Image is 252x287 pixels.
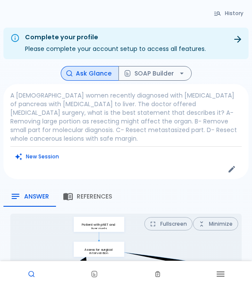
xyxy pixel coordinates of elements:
[10,91,242,143] p: A [DEMOGRAPHIC_DATA] women recently diagnosed with [MEDICAL_DATA] of pancreas with [MEDICAL_DATA]...
[80,223,118,230] p: Patient with pNET and liver mets
[24,193,49,201] span: Answer
[144,217,193,230] button: Fullscreen
[118,66,192,81] button: SOAP Builder
[61,66,119,81] button: Ask Glance
[10,150,64,163] button: Clears all inputs and results.
[25,33,206,42] div: Complete your profile
[25,30,206,57] div: Please complete your account setup to access all features.
[80,248,118,255] p: Assess for surgical intervention
[209,7,249,19] button: History
[225,163,238,176] button: Edit
[77,193,112,201] span: References
[193,217,238,230] button: Minimize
